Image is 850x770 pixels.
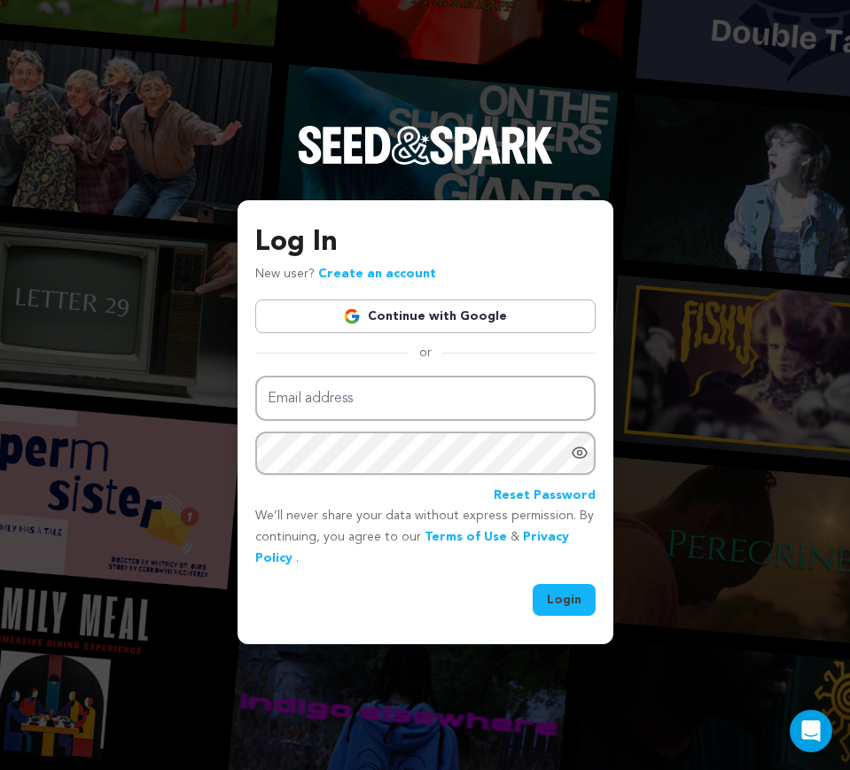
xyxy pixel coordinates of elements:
input: Email address [255,376,596,421]
img: Google logo [343,307,361,325]
div: Open Intercom Messenger [790,710,832,752]
h3: Log In [255,222,596,264]
p: We’ll never share your data without express permission. By continuing, you agree to our & . [255,506,596,569]
img: Seed&Spark Logo [298,126,553,165]
a: Create an account [318,268,436,280]
a: Continue with Google [255,299,596,333]
span: or [409,344,442,362]
p: New user? [255,264,436,285]
button: Login [533,584,596,616]
a: Reset Password [494,486,596,507]
a: Seed&Spark Homepage [298,126,553,200]
a: Terms of Use [425,531,507,543]
a: Show password as plain text. Warning: this will display your password on the screen. [571,444,589,462]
